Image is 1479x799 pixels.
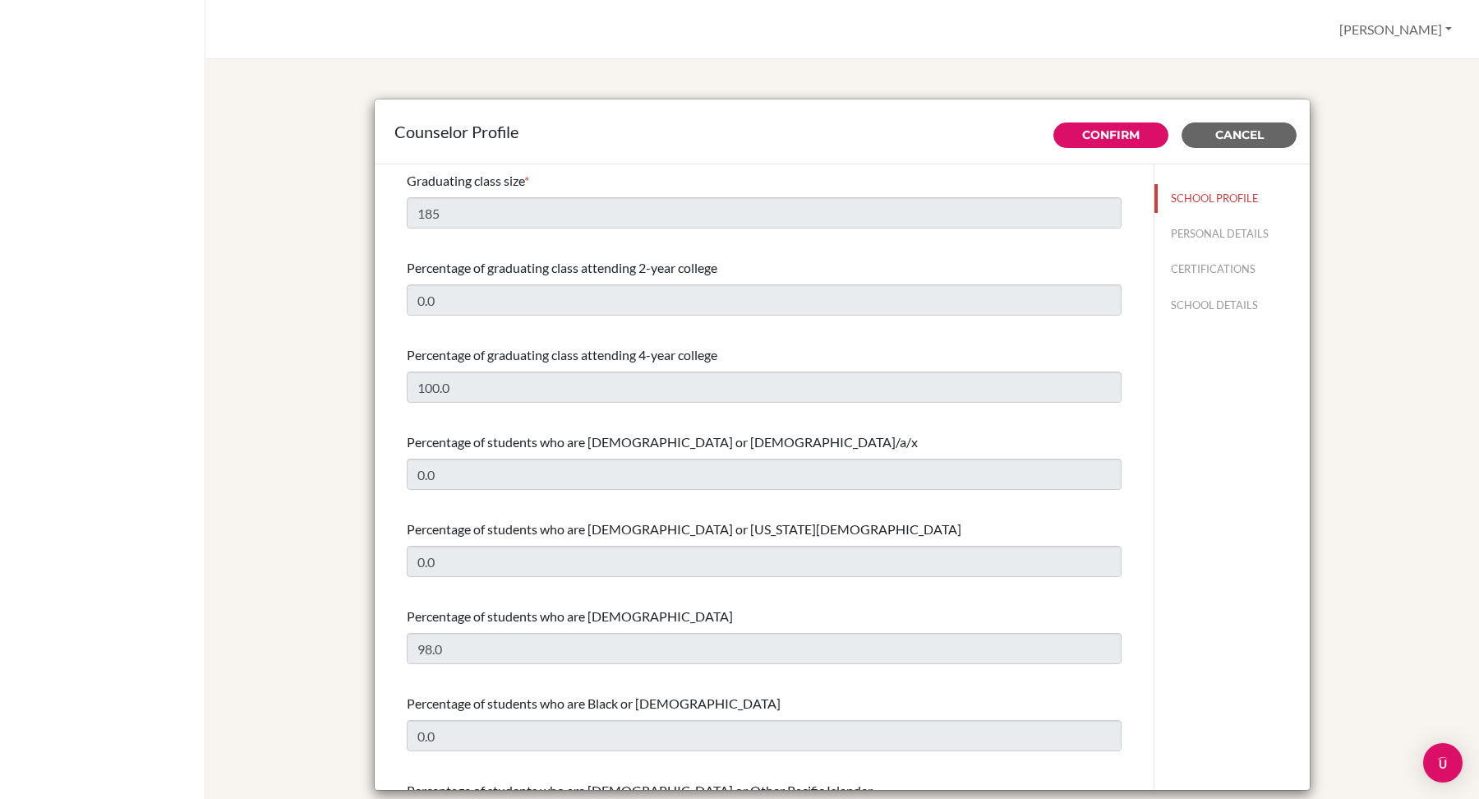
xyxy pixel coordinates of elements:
button: PERSONAL DETAILS [1154,219,1310,248]
span: Percentage of students who are [DEMOGRAPHIC_DATA] or [US_STATE][DEMOGRAPHIC_DATA] [407,521,961,537]
span: Percentage of students who are Black or [DEMOGRAPHIC_DATA] [407,695,781,711]
span: Graduating class size [407,173,524,188]
div: Counselor Profile [394,119,1290,144]
span: Percentage of graduating class attending 4-year college [407,347,717,363]
button: [PERSON_NAME] [1332,14,1459,45]
button: SCHOOL DETAILS [1154,291,1310,320]
button: CERTIFICATIONS [1154,255,1310,284]
span: Percentage of students who are [DEMOGRAPHIC_DATA] or Other Pacific Islander [407,783,873,798]
span: Percentage of students who are [DEMOGRAPHIC_DATA] [407,608,733,624]
span: Percentage of graduating class attending 2-year college [407,260,717,275]
button: SCHOOL PROFILE [1154,184,1310,213]
span: Percentage of students who are [DEMOGRAPHIC_DATA] or [DEMOGRAPHIC_DATA]/a/x [407,434,918,450]
div: Open Intercom Messenger [1423,743,1463,783]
